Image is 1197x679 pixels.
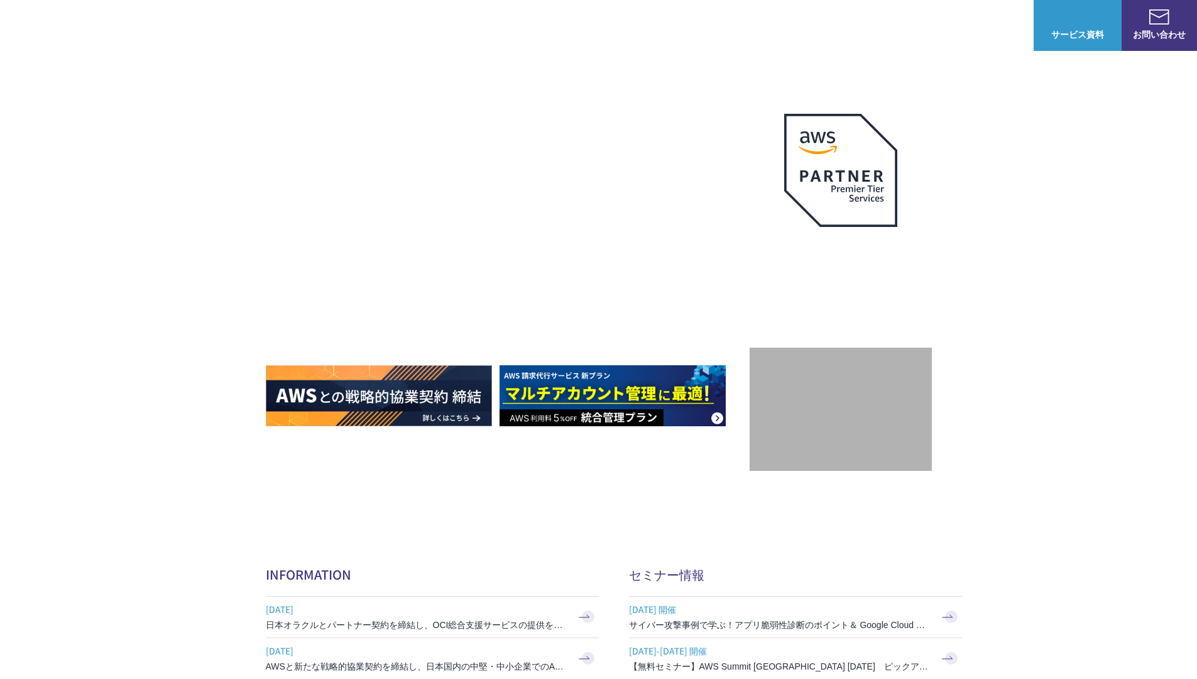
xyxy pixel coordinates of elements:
[775,367,907,458] img: 契約件数
[599,19,629,32] p: 強み
[853,19,888,32] a: 導入事例
[913,19,961,32] p: ナレッジ
[629,638,962,679] a: [DATE]-[DATE] 開催 【無料セミナー】AWS Summit [GEOGRAPHIC_DATA] [DATE] ピックアップセッション
[629,597,962,638] a: [DATE] 開催 サイバー攻撃事例で学ぶ！アプリ脆弱性診断のポイント＆ Google Cloud セキュリティ対策
[1034,28,1122,41] span: サービス資料
[629,660,931,673] h3: 【無料セミナー】AWS Summit [GEOGRAPHIC_DATA] [DATE] ピックアップセッション
[629,565,962,583] h2: セミナー情報
[1068,9,1088,25] img: AWS総合支援サービス C-Chorus サービス資料
[266,565,599,583] h2: INFORMATION
[629,600,931,619] span: [DATE] 開催
[266,207,750,328] h1: AWS ジャーニーの 成功を実現
[266,365,492,426] img: AWSとの戦略的協業契約 締結
[784,114,897,227] img: AWSプレミアティアサービスパートナー
[986,19,1021,32] a: ログイン
[145,12,236,38] span: NHN テコラス AWS総合支援サービス
[500,365,726,426] img: AWS請求代行サービス 統合管理プラン
[266,638,599,679] a: [DATE] AWSと新たな戦略的協業契約を締結し、日本国内の中堅・中小企業でのAWS活用を加速
[654,19,702,32] p: サービス
[769,242,912,290] p: 最上位プレミアティア サービスパートナー
[826,242,855,260] em: AWS
[266,641,567,660] span: [DATE]
[1122,28,1197,41] span: お問い合わせ
[266,660,567,673] h3: AWSと新たな戦略的協業契約を締結し、日本国内の中堅・中小企業でのAWS活用を加速
[266,619,567,631] h3: 日本オラクルとパートナー契約を締結し、OCI総合支援サービスの提供を開始
[629,619,931,631] h3: サイバー攻撃事例で学ぶ！アプリ脆弱性診断のポイント＆ Google Cloud セキュリティ対策
[727,19,828,32] p: 業種別ソリューション
[266,139,750,194] p: AWSの導入からコスト削減、 構成・運用の最適化からデータ活用まで 規模や業種業態を問わない マネージドサービスで
[266,597,599,638] a: [DATE] 日本オラクルとパートナー契約を締結し、OCI総合支援サービスの提供を開始
[266,600,567,619] span: [DATE]
[1149,9,1169,25] img: お問い合わせ
[629,641,931,660] span: [DATE]-[DATE] 開催
[19,10,236,40] a: AWS総合支援サービス C-Chorus NHN テコラスAWS総合支援サービス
